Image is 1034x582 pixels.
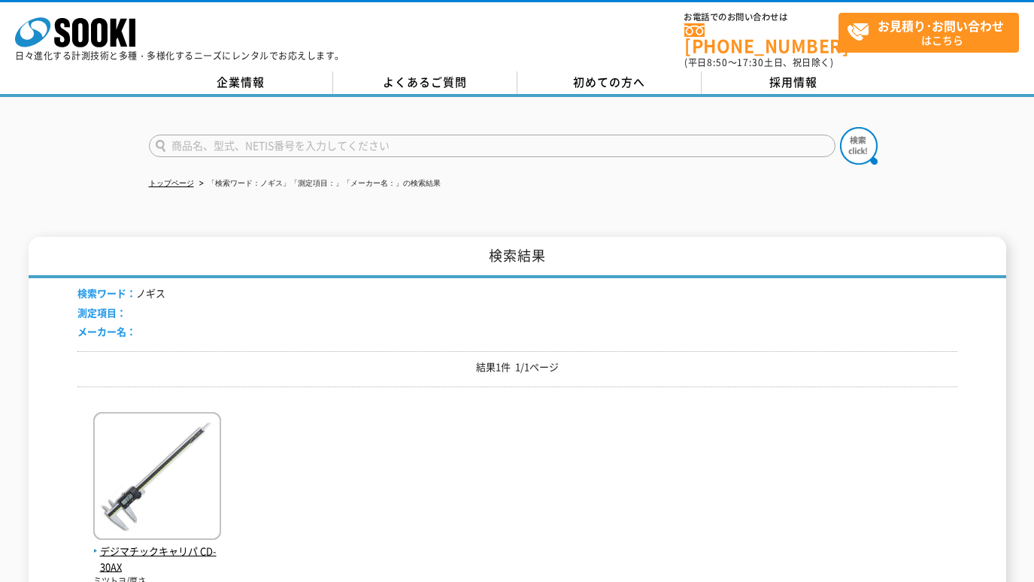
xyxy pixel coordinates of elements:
[77,305,126,320] span: 測定項目：
[149,135,835,157] input: 商品名、型式、NETIS番号を入力してください
[93,528,221,574] a: デジマチックキャリパ CD-30AX
[333,71,517,94] a: よくあるご質問
[77,286,136,300] span: 検索ワード：
[196,176,441,192] li: 「検索ワード：ノギス」「測定項目：」「メーカー名：」の検索結果
[684,23,838,54] a: [PHONE_NUMBER]
[149,179,194,187] a: トップページ
[77,359,957,375] p: 結果1件 1/1ページ
[840,127,878,165] img: btn_search.png
[93,412,221,544] img: CD-30AX
[15,51,344,60] p: 日々進化する計測技術と多種・多様化するニーズにレンタルでお応えします。
[149,71,333,94] a: 企業情報
[878,17,1004,35] strong: お見積り･お問い合わせ
[847,14,1018,51] span: はこちら
[838,13,1019,53] a: お見積り･お問い合わせはこちら
[573,74,645,90] span: 初めての方へ
[29,237,1006,278] h1: 検索結果
[737,56,764,69] span: 17:30
[77,286,165,302] li: ノギス
[684,13,838,22] span: お電話でのお問い合わせは
[517,71,702,94] a: 初めての方へ
[684,56,833,69] span: (平日 ～ 土日、祝日除く)
[702,71,886,94] a: 採用情報
[707,56,728,69] span: 8:50
[93,544,221,575] span: デジマチックキャリパ CD-30AX
[77,324,136,338] span: メーカー名：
